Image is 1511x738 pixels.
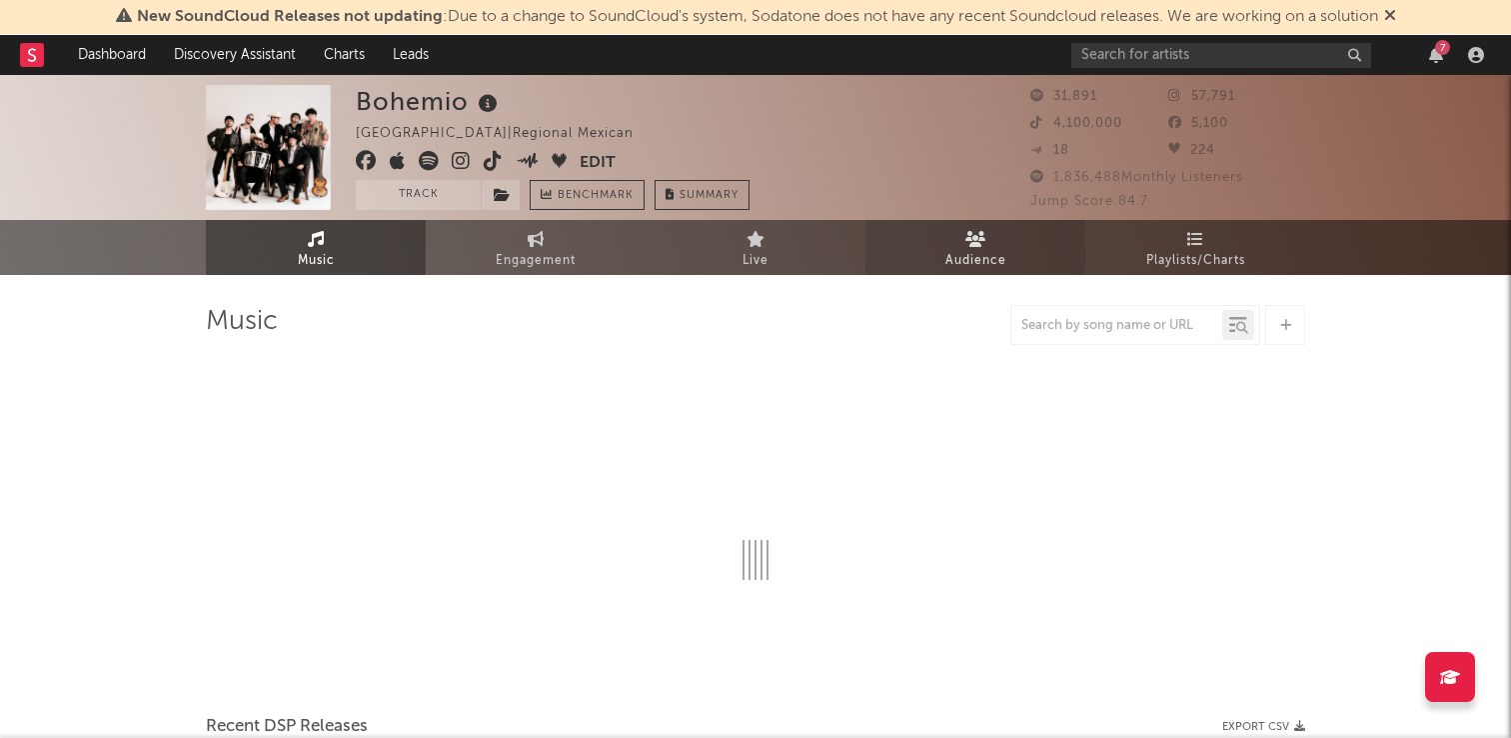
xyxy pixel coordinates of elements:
[1085,220,1305,275] a: Playlists/Charts
[379,35,443,75] a: Leads
[1222,721,1305,733] button: Export CSV
[356,180,481,210] button: Track
[1030,144,1069,157] span: 18
[1168,117,1228,130] span: 5,100
[646,220,865,275] a: Live
[310,35,379,75] a: Charts
[1030,117,1122,130] span: 4,100,000
[1071,43,1371,68] input: Search for artists
[137,9,443,25] span: New SoundCloud Releases not updating
[558,184,634,208] span: Benchmark
[680,190,739,201] span: Summary
[496,249,576,273] span: Engagement
[356,122,657,146] div: [GEOGRAPHIC_DATA] | Regional Mexican
[1146,249,1245,273] span: Playlists/Charts
[1030,195,1148,208] span: Jump Score: 84.7
[1030,90,1097,103] span: 31,891
[865,220,1085,275] a: Audience
[64,35,160,75] a: Dashboard
[356,85,503,118] div: Bohemio
[945,249,1006,273] span: Audience
[426,220,646,275] a: Engagement
[580,151,616,176] button: Edit
[655,180,750,210] button: Summary
[1168,90,1235,103] span: 57,791
[1435,40,1450,55] div: 7
[1429,47,1443,63] button: 7
[1168,144,1215,157] span: 224
[1011,318,1222,334] input: Search by song name or URL
[160,35,310,75] a: Discovery Assistant
[1030,171,1243,184] span: 1,836,488 Monthly Listeners
[530,180,645,210] a: Benchmark
[206,220,426,275] a: Music
[1384,9,1396,25] span: Dismiss
[137,9,1378,25] span: : Due to a change to SoundCloud's system, Sodatone does not have any recent Soundcloud releases. ...
[298,249,335,273] span: Music
[743,249,768,273] span: Live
